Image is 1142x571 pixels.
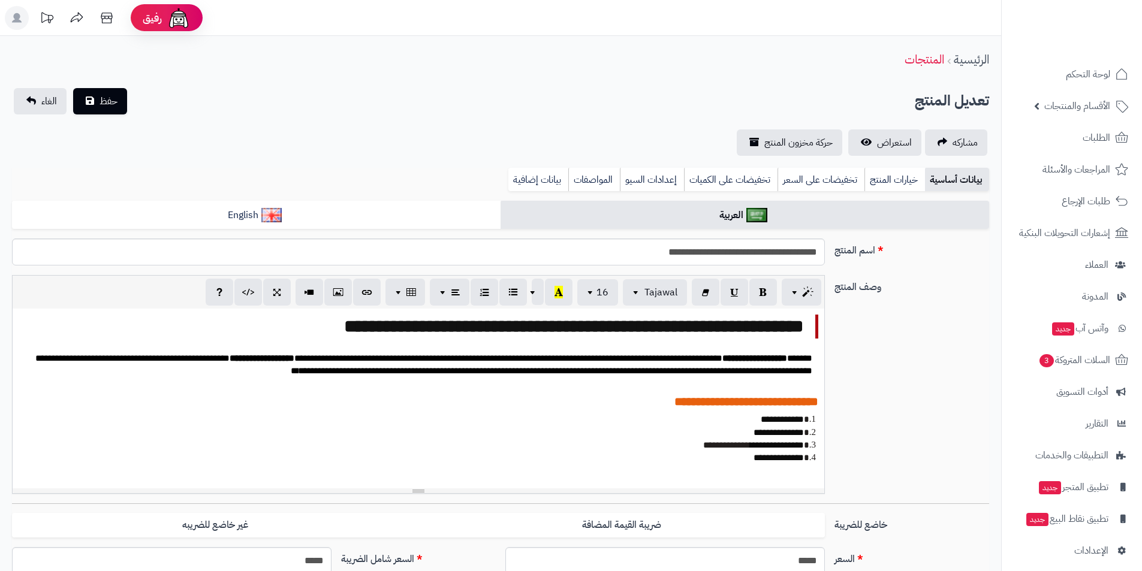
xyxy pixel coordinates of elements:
a: المراجعات والأسئلة [1009,155,1135,184]
span: السلات المتروكة [1038,352,1110,368]
span: العملاء [1085,256,1108,273]
label: اسم المنتج [830,238,994,258]
label: خاضع للضريبة [830,513,994,532]
a: إشعارات التحويلات البنكية [1009,219,1135,247]
h2: تعديل المنتج [915,89,989,113]
span: حركة مخزون المنتج [764,135,833,150]
a: التقارير [1009,409,1135,438]
span: جديد [1039,481,1061,494]
span: رفيق [143,11,162,25]
a: بيانات إضافية [508,168,568,192]
label: وصف المنتج [830,275,994,294]
label: ضريبة القيمة المضافة [418,513,825,537]
span: تطبيق نقاط البيع [1025,510,1108,527]
label: السعر [830,547,994,566]
a: استعراض [848,129,921,156]
span: حفظ [100,94,117,108]
a: الرئيسية [954,50,989,68]
a: حركة مخزون المنتج [737,129,842,156]
a: العملاء [1009,250,1135,279]
span: وآتس آب [1051,320,1108,337]
span: الإعدادات [1074,542,1108,559]
span: الغاء [41,94,57,108]
a: لوحة التحكم [1009,60,1135,89]
a: أدوات التسويق [1009,377,1135,406]
a: المدونة [1009,282,1135,311]
img: logo-2.png [1060,14,1131,40]
button: حفظ [73,88,127,114]
a: تحديثات المنصة [32,6,62,33]
span: طلبات الإرجاع [1062,193,1110,210]
a: مشاركه [925,129,987,156]
label: غير خاضع للضريبه [12,513,418,537]
span: تطبيق المتجر [1038,479,1108,496]
span: مشاركه [953,135,978,150]
a: تخفيضات على السعر [778,168,864,192]
span: 16 [596,285,608,300]
label: السعر شامل الضريبة [336,547,501,566]
a: إعدادات السيو [620,168,684,192]
img: English [261,208,282,222]
span: إشعارات التحويلات البنكية [1019,225,1110,241]
span: المراجعات والأسئلة [1042,161,1110,178]
span: التطبيقات والخدمات [1035,447,1108,464]
span: استعراض [877,135,912,150]
a: تخفيضات على الكميات [684,168,778,192]
a: تطبيق المتجرجديد [1009,473,1135,501]
a: السلات المتروكة3 [1009,346,1135,374]
button: Tajawal [623,279,687,306]
button: 16 [577,279,618,306]
a: الطلبات [1009,123,1135,152]
span: الطلبات [1083,129,1110,146]
a: تطبيق نقاط البيعجديد [1009,504,1135,533]
a: English [12,201,501,230]
a: الإعدادات [1009,536,1135,565]
span: الأقسام والمنتجات [1044,98,1110,114]
img: ai-face.png [167,6,191,30]
img: العربية [746,208,767,222]
span: جديد [1026,513,1048,526]
span: المدونة [1082,288,1108,305]
a: المواصفات [568,168,620,192]
a: بيانات أساسية [925,168,989,192]
span: 3 [1039,354,1054,368]
a: العربية [501,201,989,230]
a: الغاء [14,88,67,114]
span: Tajawal [644,285,677,300]
a: التطبيقات والخدمات [1009,441,1135,470]
span: لوحة التحكم [1066,66,1110,83]
a: وآتس آبجديد [1009,314,1135,343]
span: جديد [1052,322,1074,336]
a: المنتجات [905,50,944,68]
span: التقارير [1086,415,1108,432]
span: أدوات التسويق [1056,383,1108,400]
a: طلبات الإرجاع [1009,187,1135,216]
a: خيارات المنتج [864,168,925,192]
